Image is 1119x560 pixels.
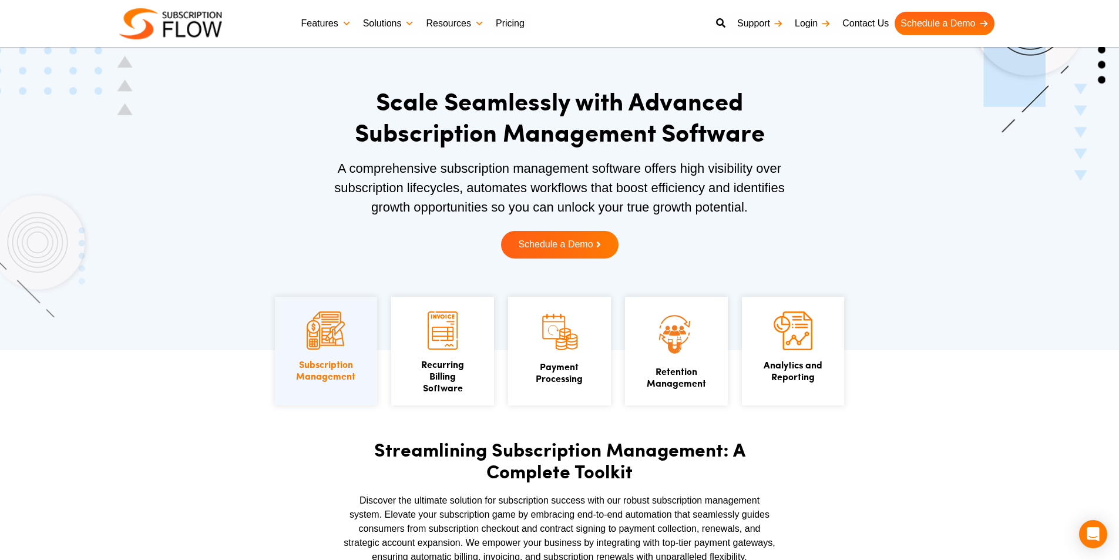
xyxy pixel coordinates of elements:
a: Support [731,12,789,35]
a: Pricing [490,12,530,35]
img: Subscription Management icon [307,311,345,350]
a: Contact Us [836,12,895,35]
img: Subscriptionflow [119,8,222,39]
a: PaymentProcessing [536,360,583,385]
a: Login [789,12,836,35]
span: Schedule a Demo [518,240,593,250]
a: Recurring Billing Software [421,357,464,394]
img: Analytics and Reporting icon [774,311,812,350]
div: Open Intercom Messenger [1079,520,1107,548]
a: Features [295,12,357,35]
img: Payment Processing icon [540,311,579,352]
a: SubscriptionManagement [296,357,355,383]
a: Analytics andReporting [764,358,822,383]
h2: Streamlining Subscription Management: A Complete Toolkit [342,438,777,482]
a: Schedule a Demo [895,12,994,35]
a: Retention Management [647,364,706,390]
a: Resources [420,12,489,35]
img: Recurring Billing Software icon [428,311,458,350]
img: Retention Management icon [643,311,710,356]
h1: Scale Seamlessly with Advanced Subscription Management Software [316,85,804,147]
a: Solutions [357,12,421,35]
p: A comprehensive subscription management software offers high visibility over subscription lifecyc... [316,159,804,217]
a: Schedule a Demo [501,231,619,259]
